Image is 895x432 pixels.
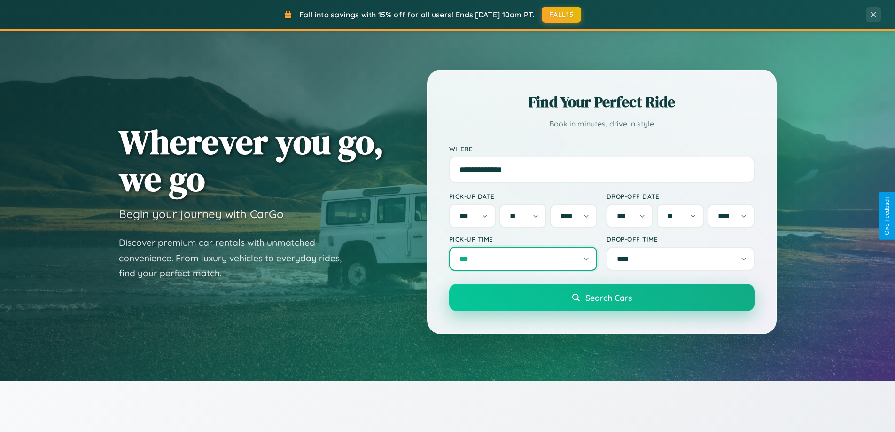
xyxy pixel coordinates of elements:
h2: Find Your Perfect Ride [449,92,755,112]
h3: Begin your journey with CarGo [119,207,284,221]
span: Search Cars [585,292,632,303]
label: Pick-up Date [449,192,597,200]
label: Pick-up Time [449,235,597,243]
h1: Wherever you go, we go [119,123,384,197]
p: Discover premium car rentals with unmatched convenience. From luxury vehicles to everyday rides, ... [119,235,354,281]
button: FALL15 [542,7,581,23]
label: Drop-off Date [607,192,755,200]
button: Search Cars [449,284,755,311]
label: Drop-off Time [607,235,755,243]
label: Where [449,145,755,153]
span: Fall into savings with 15% off for all users! Ends [DATE] 10am PT. [299,10,535,19]
p: Book in minutes, drive in style [449,117,755,131]
div: Give Feedback [884,197,890,235]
